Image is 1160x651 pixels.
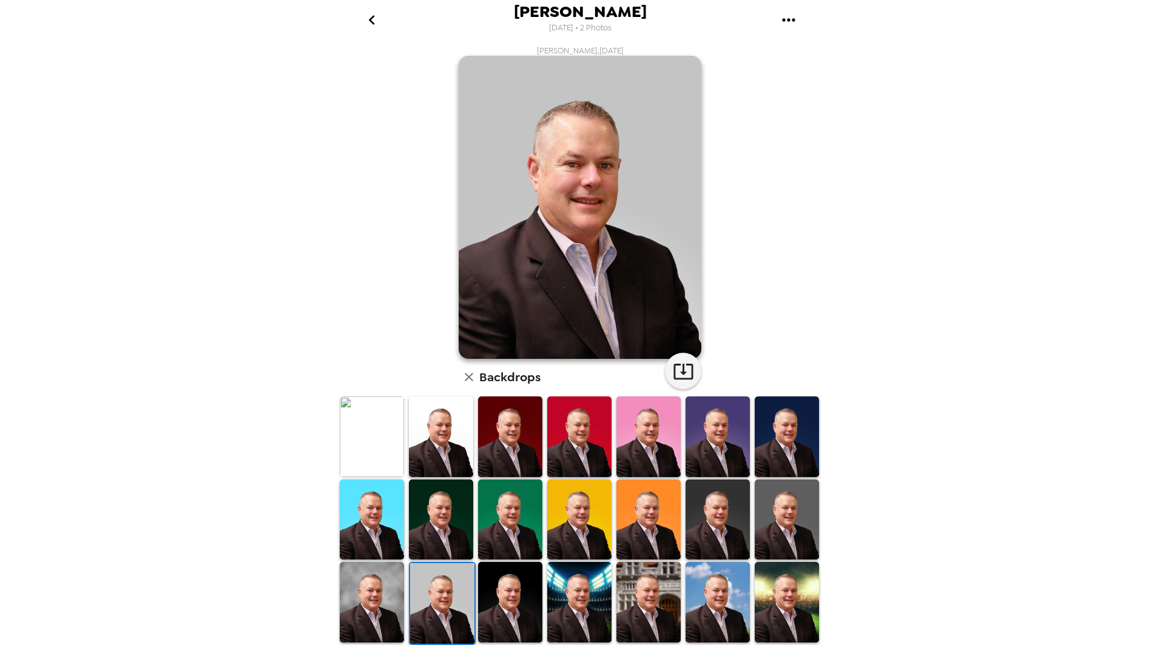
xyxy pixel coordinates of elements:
span: [PERSON_NAME] [514,4,647,20]
span: [DATE] • 2 Photos [549,20,612,36]
h6: Backdrops [479,367,541,387]
span: [PERSON_NAME] , [DATE] [537,45,624,56]
img: Original [340,396,404,477]
img: user [459,56,701,359]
